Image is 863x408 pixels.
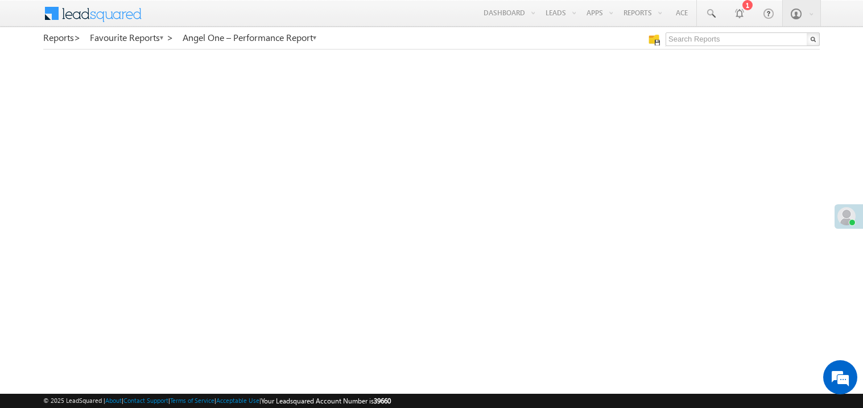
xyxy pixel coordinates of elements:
[123,397,168,404] a: Contact Support
[666,32,820,46] input: Search Reports
[261,397,391,405] span: Your Leadsquared Account Number is
[43,395,391,406] span: © 2025 LeadSquared | | | | |
[90,32,174,43] a: Favourite Reports >
[183,32,317,43] a: Angel One – Performance Report
[43,32,81,43] a: Reports>
[170,397,214,404] a: Terms of Service
[74,31,81,44] span: >
[216,397,259,404] a: Acceptable Use
[649,34,660,46] img: Manage all your saved reports!
[105,397,122,404] a: About
[167,31,174,44] span: >
[374,397,391,405] span: 39660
